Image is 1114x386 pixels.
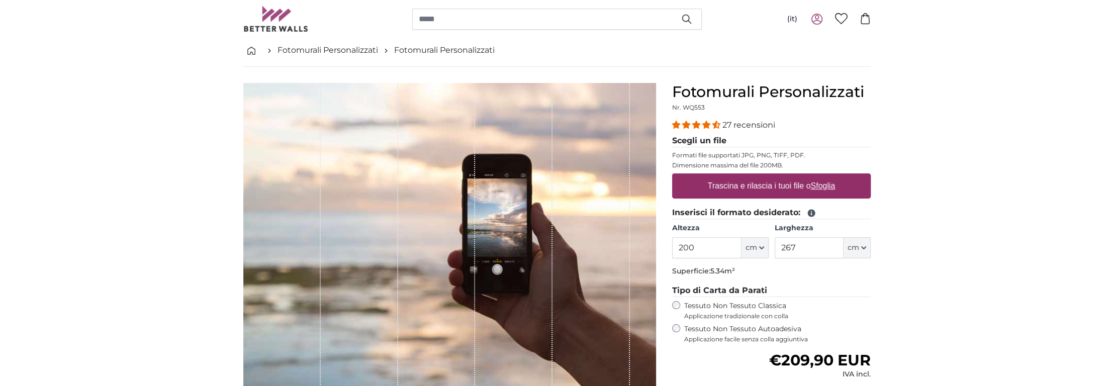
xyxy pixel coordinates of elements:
[243,34,871,67] nav: breadcrumbs
[848,243,859,253] span: cm
[672,266,871,276] p: Superficie:
[672,284,871,297] legend: Tipo di Carta da Parati
[684,335,871,343] span: Applicazione facile senza colla aggiuntiva
[811,181,836,190] u: Sfoglia
[243,6,309,32] img: Betterwalls
[775,223,871,233] label: Larghezza
[710,266,735,275] span: 5.34m²
[684,312,871,320] span: Applicazione tradizionale con colla
[741,237,769,258] button: cm
[684,324,871,343] label: Tessuto Non Tessuto Autoadesiva
[672,83,871,101] h1: Fotomurali Personalizzati
[746,243,757,253] span: cm
[394,44,495,56] a: Fotomurali Personalizzati
[844,237,871,258] button: cm
[672,104,705,111] span: Nr. WQ553
[277,44,378,56] a: Fotomurali Personalizzati
[672,135,871,147] legend: Scegli un file
[672,120,722,130] span: 4.41 stars
[704,176,840,196] label: Trascina e rilascia i tuoi file o
[672,207,871,219] legend: Inserisci il formato desiderato:
[769,369,871,379] div: IVA incl.
[684,301,871,320] label: Tessuto Non Tessuto Classica
[722,120,775,130] span: 27 recensioni
[672,151,871,159] p: Formati file supportati JPG, PNG, TIFF, PDF.
[672,161,871,169] p: Dimensione massima del file 200MB.
[779,10,805,28] button: (it)
[769,351,871,369] span: €209,90 EUR
[672,223,768,233] label: Altezza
